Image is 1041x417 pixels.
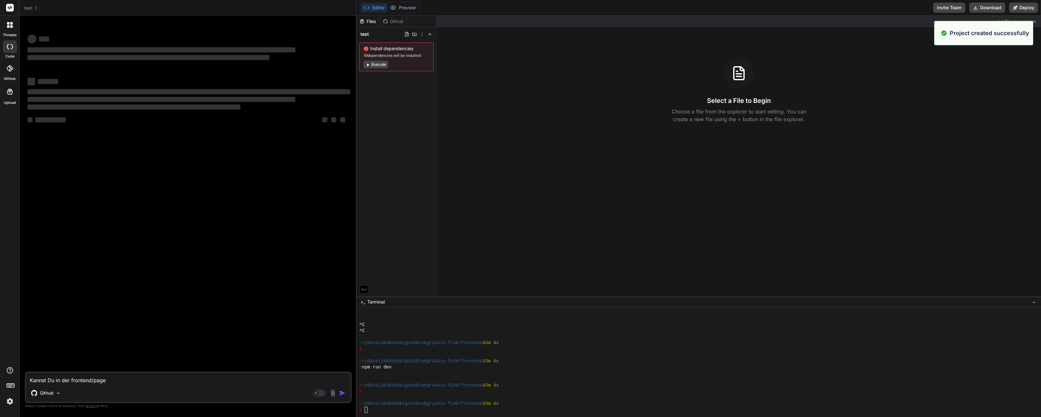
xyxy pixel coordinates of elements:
img: Pick Models [56,390,61,396]
span: 43m 4s [483,382,498,389]
span: ‌ [331,117,336,122]
span: 43m 4s [483,358,498,364]
span: npm run dev [362,364,391,370]
span: ‌ [39,36,49,42]
h3: Select a File to Begin [707,96,771,105]
span: >_ [361,299,365,305]
span: ‌ [322,117,327,122]
button: Execute [363,61,388,68]
label: code [5,54,14,59]
textarea: Kannst Du in der frontend/page [26,373,351,384]
label: threads [3,32,17,38]
span: ~/y0kcklukd0sk6k1gcn36to6gry44is-fi4k/frontend [359,401,483,407]
span: privacy [86,404,97,408]
button: Invite Team [933,3,965,13]
span: ‌ [35,117,66,122]
button: Download [969,3,1005,13]
img: attachment [329,390,337,397]
button: Deploy [1009,3,1038,13]
span: ~/y0kcklukd0sk6k1gcn36to6gry44is-fi4k/frontend [359,340,483,346]
span: ‌ [27,97,295,102]
img: icon [339,390,346,396]
span: ~/y0kcklukd0sk6k1gcn36to6gry44is-fi4k/frontend [359,358,483,364]
span: 43m 4s [483,340,498,346]
p: Choose a file from the explorer to start editing. You can create a new file using the + button in... [667,108,810,123]
button: Preview [387,3,419,12]
span: Show preview [1005,18,1036,25]
button: − [1031,297,1037,307]
span: ❯ [359,346,362,352]
span: ‌ [27,35,36,43]
p: Github [40,390,54,396]
span: ‌ [27,89,350,94]
button: Editor [361,3,387,12]
span: ‌ [27,55,270,60]
span: ‌ [27,117,33,122]
p: Project created successfully [950,29,1029,37]
span: test [24,5,38,11]
span: 19 dependencies will be installed [363,53,429,58]
img: settings [4,396,15,407]
label: GitHub [4,76,16,81]
span: ‌ [27,78,35,85]
span: ‌ [27,104,240,110]
div: Files [357,18,380,25]
span: ‌ [27,47,295,52]
label: Upload [4,100,16,105]
span: ❯ [359,364,362,370]
span: ‌ [340,117,345,122]
div: Github [380,18,407,25]
span: Install dependencies [363,45,429,52]
span: ‌ [38,79,58,84]
span: Terminal [367,299,385,305]
span: ~/y0kcklukd0sk6k1gcn36to6gry44is-fi4k/frontend [359,382,483,389]
span: − [1032,299,1036,305]
img: alert [941,29,947,37]
span: test [361,31,369,37]
p: Always double-check its answers. Your in Bind [25,403,352,409]
span: ❯ [359,389,362,395]
span: 43m 4s [483,401,498,407]
span: ^C [359,322,365,328]
span: ^C [359,328,365,334]
span: ❯ [359,407,362,413]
